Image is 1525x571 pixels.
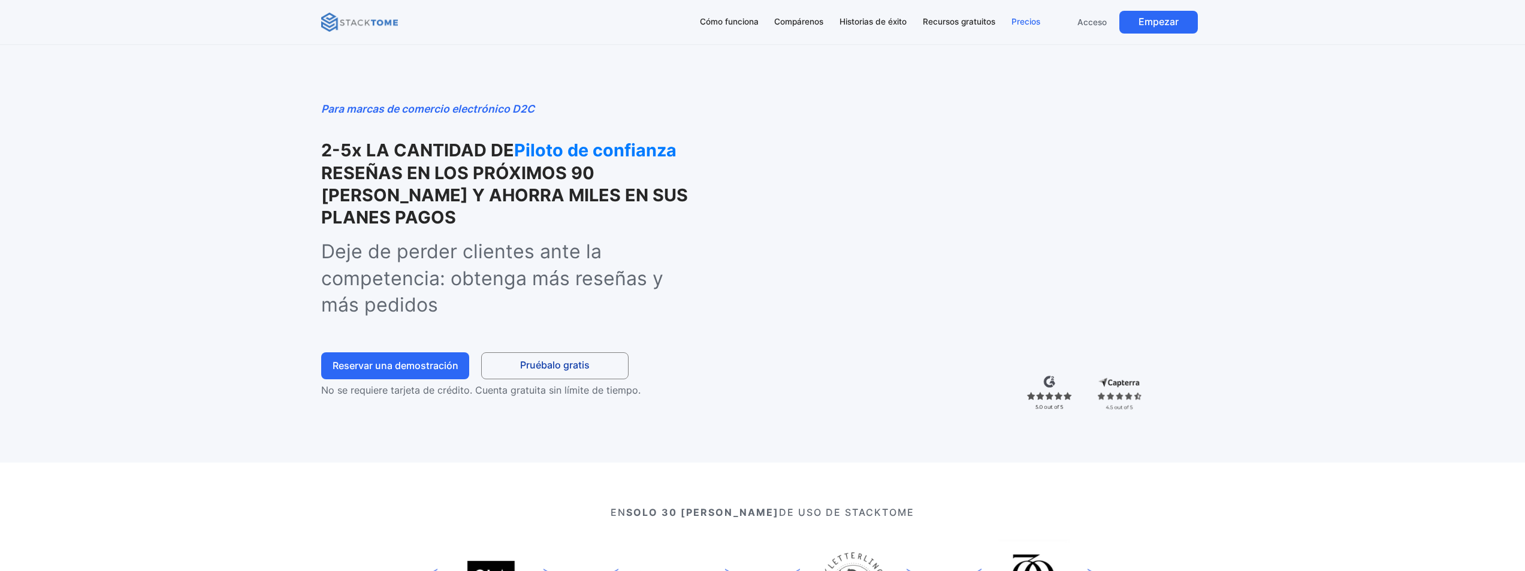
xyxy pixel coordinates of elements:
font: Empezar [1139,16,1179,28]
a: Precios [1005,10,1046,35]
a: Reservar una demostración [321,352,469,379]
a: Empezar [1119,11,1198,34]
a: Historias de éxito [834,10,913,35]
a: Cómo funciona [694,10,764,35]
font: EN [611,506,626,518]
font: Recursos gratuitos [923,17,995,26]
font: No se requiere tarjeta de crédito. Cuenta gratuita sin límite de tiempo. [321,384,641,396]
font: Compárenos [774,17,823,26]
font: 2-5x LA CANTIDAD DE [321,140,514,161]
font: Deje de perder clientes ante la competencia: obtenga más reseñas y más pedidos [321,240,663,317]
font: Piloto de confianza [514,140,677,161]
a: Recursos gratuitos [917,10,1001,35]
iframe: StackTome- product_demo 07.24 - Velocidad 1,3x (1080p) [726,101,1204,369]
a: Compárenos [769,10,829,35]
font: DE USO DE STACKTOME [779,506,914,518]
font: RESEÑAS EN LOS PRÓXIMOS 90 [PERSON_NAME] Y AHORRA MILES EN SUS PLANES PAGOS [321,162,688,228]
font: Para marcas de comercio electrónico D2C [321,102,534,115]
font: Reservar una demostración [333,359,458,371]
font: SOLO 30 [PERSON_NAME] [626,506,779,518]
font: Acceso [1077,17,1107,27]
a: Pruébalo gratis [481,352,629,379]
font: Pruébalo gratis [520,359,590,371]
font: Historias de éxito [839,17,907,26]
font: Precios [1011,17,1040,26]
font: Cómo funciona [700,17,759,26]
a: Acceso [1070,11,1115,34]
